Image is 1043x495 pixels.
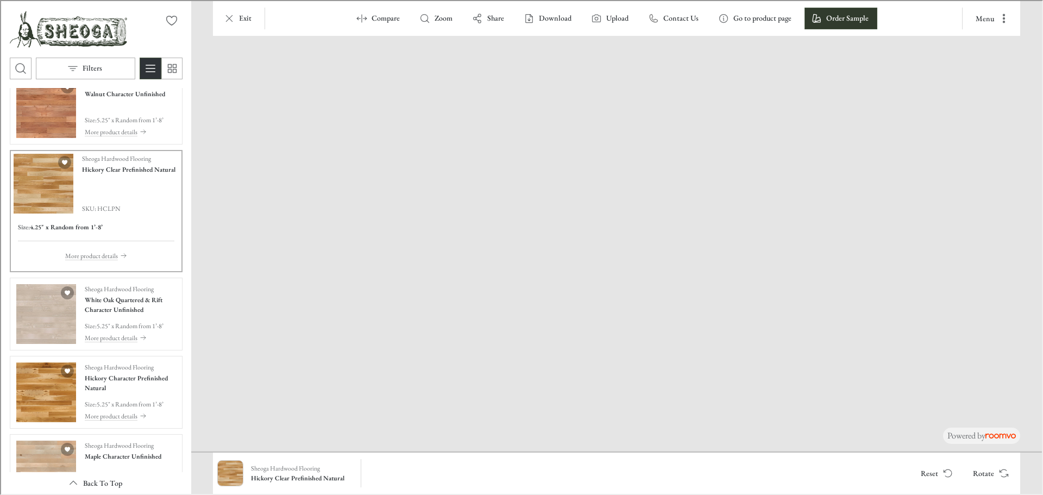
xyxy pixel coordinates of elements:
[84,88,164,98] h4: Walnut Character Unfinished
[84,294,175,314] h4: White Oak Quartered & Rift Character Unfinished
[96,398,162,408] p: 5.25" x Random from 1’-8’
[9,57,30,78] button: Open search box
[160,57,181,78] button: Switch to simple view
[12,153,72,212] img: Hickory Clear Prefinished Natural. Link opens in a new window.
[84,361,153,371] p: Sheoga Hardwood Flooring
[662,12,698,23] p: Contact Us
[84,372,175,392] h4: Hickory Character Prefinished Natural
[139,57,181,78] div: Product List Mode Selector
[81,153,150,162] p: Sheoga Hardwood Flooring
[81,203,174,212] span: SKU: HCLPN
[60,364,73,377] button: Add Hickory Character Prefinished Natural to favorites
[250,462,319,472] p: Sheoga Hardwood Flooring
[60,442,73,455] button: Add Maple Character Unfinished to favorites
[946,429,1015,441] p: Powered by
[9,9,126,48] a: Go to Sheoga Hardwood Flooring's website.
[9,277,181,349] div: See White Oak Quartered & Rift Character Unfinished in the room
[17,221,29,231] h6: Size :
[486,12,503,23] p: Share
[216,7,259,28] button: Exit
[711,7,799,28] button: Go to product page
[29,221,102,231] h6: 4.25" x Random from 1’-8’
[250,472,352,482] h6: Hickory Clear Prefinished Natural
[803,7,876,28] button: Order Sample
[64,249,126,261] button: More product details
[139,57,160,78] button: Switch to detail view
[640,7,706,28] button: Contact Us
[238,12,250,23] p: Exit
[217,460,242,485] img: Hickory Clear Prefinished Natural
[57,155,70,168] button: Add Hickory Clear Prefinished Natural to favorites
[911,461,959,483] button: Reset product
[966,7,1015,28] button: More actions
[84,126,136,136] p: More product details
[84,440,153,449] p: Sheoga Hardwood Flooring
[160,9,181,30] button: No favorites
[96,320,162,330] p: 5.25" x Random from 1’-8’
[464,7,512,28] button: Share
[84,409,175,421] button: More product details
[84,125,164,137] button: More product details
[370,12,399,23] p: Compare
[84,450,160,460] h4: Maple Character Unfinished
[349,7,407,28] button: Enter compare mode
[60,285,73,298] button: Add White Oak Quartered & Rift Character Unfinished to favorites
[15,77,75,137] img: Walnut Character Unfinished. Link opens in a new window.
[84,332,136,342] p: More product details
[946,429,1015,441] div: The visualizer is powered by Roomvo.
[15,283,75,343] img: White Oak Quartered & Rift Character Unfinished. Link opens in a new window.
[84,331,175,343] button: More product details
[963,461,1015,483] button: Rotate Surface
[9,471,181,493] button: Scroll back to the beginning
[15,361,75,421] img: Hickory Character Prefinished Natural. Link opens in a new window.
[84,410,136,420] p: More product details
[35,57,134,78] button: Open the filters menu
[84,114,96,124] p: Size :
[81,62,101,73] p: Filters
[732,12,790,23] p: Go to product page
[84,398,96,408] p: Size :
[605,12,627,23] label: Upload
[516,7,579,28] button: Download
[84,320,96,330] p: Size :
[84,283,153,293] p: Sheoga Hardwood Flooring
[433,12,451,23] p: Zoom
[64,250,117,260] p: More product details
[9,9,126,48] img: Logo representing Sheoga Hardwood Flooring.
[538,12,570,23] p: Download
[96,114,162,124] p: 5.25" x Random from 1’-8’
[9,355,181,428] div: See Hickory Character Prefinished Natural in the room
[984,433,1015,437] img: roomvo_wordmark.svg
[17,221,173,231] div: Product sizes
[247,459,355,485] button: Show details for Hickory Clear Prefinished Natural
[412,7,460,28] button: Zoom room image
[81,164,174,173] h4: Hickory Clear Prefinished Natural
[9,71,181,143] div: See Walnut Character Unfinished in the room
[583,7,636,28] button: Upload a picture of your room
[825,12,868,23] p: Order Sample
